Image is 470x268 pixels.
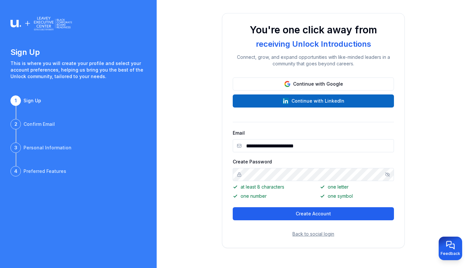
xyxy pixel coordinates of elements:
[10,119,21,129] div: 2
[292,231,334,237] button: Back to social login
[23,168,66,175] div: Preferred Features
[233,130,245,136] label: Email
[10,47,146,58] h1: Sign Up
[10,142,21,153] div: 3
[10,16,72,31] img: Logo
[233,24,394,36] h1: You're one click away from
[10,95,21,106] div: 1
[439,237,462,260] button: Provide feedback
[320,184,394,190] p: one letter
[441,251,460,256] span: Feedback
[233,193,307,199] p: one number
[10,166,21,176] div: 4
[23,121,55,127] div: Confirm Email
[253,38,374,50] div: receiving Unlock Introductions
[233,77,394,91] button: Continue with Google
[10,60,146,80] p: This is where you will create your profile and select your account preferences, helping us bring ...
[233,94,394,108] button: Continue with LinkedIn
[233,54,394,67] p: Connect, grow, and expand opportunities with like-minded leaders in a community that goes beyond ...
[233,159,272,164] label: Create Password
[233,184,307,190] p: at least 8 characters
[23,97,41,104] div: Sign Up
[23,144,71,151] div: Personal Information
[320,193,394,199] p: one symbol
[233,207,394,220] button: Create Account
[385,172,390,177] button: Show/hide password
